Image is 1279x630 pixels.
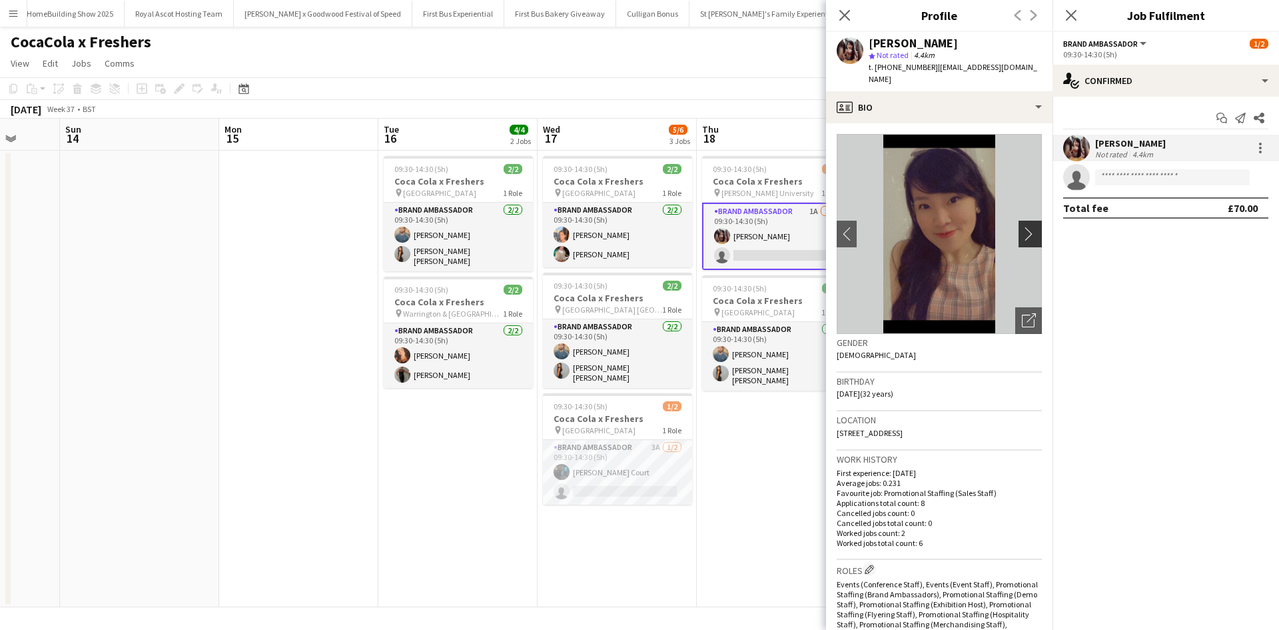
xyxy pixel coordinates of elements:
span: 1/2 [1250,39,1268,49]
app-card-role: Brand Ambassador2/209:30-14:30 (5h)[PERSON_NAME][PERSON_NAME] [543,203,692,267]
span: t. [PHONE_NUMBER] [869,62,938,72]
div: Confirmed [1053,65,1279,97]
span: 15 [222,131,242,146]
h3: Gender [837,337,1042,349]
h1: CocaCola x Freshers [11,32,151,52]
div: 4.4km [1130,149,1156,159]
button: First Bus Experiential [412,1,504,27]
div: 09:30-14:30 (5h) [1063,49,1268,59]
span: 09:30-14:30 (5h) [554,401,608,411]
app-job-card: 09:30-14:30 (5h)2/2Coca Cola x Freshers [GEOGRAPHIC_DATA]1 RoleBrand Ambassador2/209:30-14:30 (5h... [384,156,533,271]
app-job-card: 09:30-14:30 (5h)2/2Coca Cola x Freshers Warrington & [GEOGRAPHIC_DATA]1 RoleBrand Ambassador2/209... [384,277,533,388]
div: BST [83,104,96,114]
span: [GEOGRAPHIC_DATA] [562,188,636,198]
span: 1 Role [662,305,681,315]
h3: Work history [837,453,1042,465]
span: 1 Role [662,188,681,198]
h3: Coca Cola x Freshers [702,175,851,187]
div: Open photos pop-in [1015,307,1042,334]
a: View [5,55,35,72]
span: 4/4 [510,125,528,135]
button: Culligan Bonus [616,1,689,27]
span: [DEMOGRAPHIC_DATA] [837,350,916,360]
div: [PERSON_NAME] [869,37,958,49]
span: [GEOGRAPHIC_DATA] [GEOGRAPHIC_DATA] [562,305,662,315]
span: 09:30-14:30 (5h) [554,281,608,291]
img: Crew avatar or photo [837,134,1042,334]
app-job-card: 09:30-14:30 (5h)2/2Coca Cola x Freshers [GEOGRAPHIC_DATA]1 RoleBrand Ambassador2/209:30-14:30 (5h... [702,275,851,391]
p: Favourite job: Promotional Staffing (Sales Staff) [837,488,1042,498]
span: 16 [382,131,399,146]
app-card-role: Brand Ambassador3A1/209:30-14:30 (5h)[PERSON_NAME] Court [543,440,692,505]
span: 09:30-14:30 (5h) [713,283,767,293]
span: 09:30-14:30 (5h) [713,164,767,174]
app-card-role: Brand Ambassador2/209:30-14:30 (5h)[PERSON_NAME][PERSON_NAME] [384,323,533,388]
span: 1 Role [503,188,522,198]
app-job-card: 09:30-14:30 (5h)1/2Coca Cola x Freshers [GEOGRAPHIC_DATA]1 RoleBrand Ambassador3A1/209:30-14:30 (... [543,393,692,505]
span: 14 [63,131,81,146]
div: [PERSON_NAME] [1095,137,1166,149]
a: Jobs [66,55,97,72]
span: Jobs [71,57,91,69]
span: [GEOGRAPHIC_DATA] [721,307,795,317]
button: St [PERSON_NAME]'s Family Experiential Event [689,1,869,27]
app-card-role: Brand Ambassador2/209:30-14:30 (5h)[PERSON_NAME][PERSON_NAME] [PERSON_NAME] [PERSON_NAME] [384,203,533,271]
span: Warrington & [GEOGRAPHIC_DATA] [403,309,503,319]
p: Cancelled jobs count: 0 [837,508,1042,518]
span: Comms [105,57,135,69]
app-card-role: Brand Ambassador2/209:30-14:30 (5h)[PERSON_NAME][PERSON_NAME] [PERSON_NAME] [PERSON_NAME] [702,322,851,391]
h3: Coca Cola x Freshers [384,175,533,187]
span: 5/6 [669,125,687,135]
div: 3 Jobs [669,136,690,146]
p: Worked jobs count: 2 [837,528,1042,538]
span: 1 Role [821,307,841,317]
span: 1 Role [821,188,841,198]
h3: Coca Cola x Freshers [702,295,851,307]
span: Edit [43,57,58,69]
h3: Location [837,414,1042,426]
span: [STREET_ADDRESS] [837,428,903,438]
span: Week 37 [44,104,77,114]
span: 17 [541,131,560,146]
span: Tue [384,123,399,135]
div: Total fee [1063,201,1108,215]
h3: Coca Cola x Freshers [543,175,692,187]
p: Average jobs: 0.231 [837,478,1042,488]
button: First Bus Bakery Giveaway [504,1,616,27]
div: 2 Jobs [510,136,531,146]
span: Mon [224,123,242,135]
span: [GEOGRAPHIC_DATA] [403,188,476,198]
app-card-role: Brand Ambassador2/209:30-14:30 (5h)[PERSON_NAME][PERSON_NAME] [PERSON_NAME] [PERSON_NAME] [543,319,692,388]
h3: Job Fulfilment [1053,7,1279,24]
span: 4.4km [911,50,937,60]
p: Worked jobs total count: 6 [837,538,1042,548]
span: 09:30-14:30 (5h) [394,285,448,295]
span: Wed [543,123,560,135]
div: £70.00 [1228,201,1258,215]
span: 2/2 [504,164,522,174]
app-card-role: Brand Ambassador1A1/209:30-14:30 (5h)[PERSON_NAME] [702,203,851,270]
h3: Coca Cola x Freshers [384,296,533,308]
h3: Profile [826,7,1053,24]
span: 18 [700,131,719,146]
span: Sun [65,123,81,135]
span: [GEOGRAPHIC_DATA] [562,425,636,435]
button: Royal Ascot Hosting Team [125,1,234,27]
span: [DATE] (32 years) [837,389,893,399]
app-job-card: 09:30-14:30 (5h)2/2Coca Cola x Freshers [GEOGRAPHIC_DATA] [GEOGRAPHIC_DATA]1 RoleBrand Ambassador... [543,273,692,388]
h3: Coca Cola x Freshers [543,292,692,304]
span: 1 Role [503,309,522,319]
button: Brand Ambassador [1063,39,1148,49]
span: 1/2 [822,164,841,174]
span: View [11,57,29,69]
a: Edit [37,55,63,72]
button: [PERSON_NAME] x Goodwood Festival of Speed [234,1,412,27]
app-job-card: 09:30-14:30 (5h)2/2Coca Cola x Freshers [GEOGRAPHIC_DATA]1 RoleBrand Ambassador2/209:30-14:30 (5h... [543,156,692,267]
span: Thu [702,123,719,135]
div: 09:30-14:30 (5h)1/2Coca Cola x Freshers [PERSON_NAME] University1 RoleBrand Ambassador1A1/209:30-... [702,156,851,270]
